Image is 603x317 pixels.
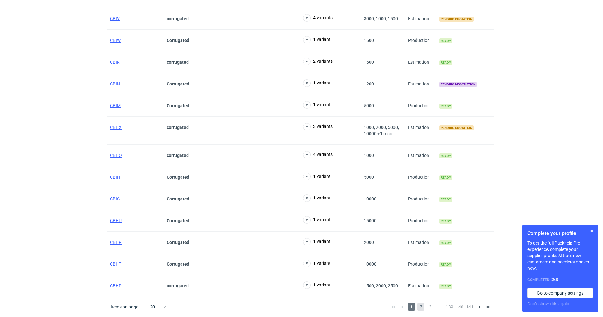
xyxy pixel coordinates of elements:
div: Production [405,166,437,188]
strong: corrugated [167,16,189,21]
div: Estimation [405,73,437,95]
a: CBIV [110,16,120,21]
button: 1 variant [303,36,330,43]
span: Ready [439,240,452,245]
a: CBHO [110,153,122,158]
strong: corrugated [167,125,189,130]
span: 1000 [364,153,374,158]
a: CBIN [110,81,120,86]
a: CBIG [110,196,120,201]
strong: Corrugated [167,103,189,108]
button: 1 variant [303,238,330,245]
span: 139 [446,303,453,311]
strong: corrugated [167,153,189,158]
span: Ready [439,60,452,65]
button: 1 variant [303,281,330,289]
div: Production [405,210,437,232]
span: 140 [456,303,463,311]
strong: Corrugated [167,81,189,86]
div: Estimation [405,275,437,297]
div: Production [405,253,437,275]
span: Items on page [111,304,138,310]
div: Estimation [405,8,437,30]
div: Production [405,188,437,210]
a: CBIR [110,60,120,65]
div: Estimation [405,117,437,145]
button: 4 variants [303,14,333,22]
button: Don’t show this again [527,301,569,307]
button: 1 variant [303,216,330,224]
span: 15000 [364,218,376,223]
span: 2 [417,303,424,311]
span: 5000 [364,175,374,180]
a: CBIH [110,175,120,180]
a: CBHX [110,125,122,130]
span: 141 [466,303,474,311]
button: 1 variant [303,101,330,109]
span: CBIM [110,103,121,108]
span: Ready [439,284,452,289]
button: 2 variants [303,58,333,65]
div: 30 [142,303,163,311]
span: 1 [408,303,415,311]
button: 3 variants [303,123,333,130]
span: Pending quotation [439,125,474,130]
a: CBHU [110,218,122,223]
span: Ready [439,38,452,43]
button: 1 variant [303,173,330,180]
div: Production [405,30,437,51]
button: 1 variant [303,260,330,267]
span: Pending negotiation [439,82,477,87]
span: Ready [439,104,452,109]
div: Completed: [527,276,593,283]
a: Go to company settings [527,288,593,298]
span: Ready [439,153,452,158]
span: 1500 [364,38,374,43]
strong: Corrugated [167,240,189,245]
span: Ready [439,219,452,224]
h1: Complete your profile [527,230,593,237]
span: ... [436,303,443,311]
span: CBHR [110,240,122,245]
p: To get the full Packhelp Pro experience, complete your supplier profile. Attract new customers an... [527,240,593,271]
span: 1500 [364,60,374,65]
strong: Corrugated [167,38,189,43]
span: 1200 [364,81,374,86]
strong: corrugated [167,283,189,288]
button: Skip for now [588,227,595,235]
span: 1000, 2000, 5000, 10000 +1 more [364,125,399,136]
span: Ready [439,262,452,267]
button: 1 variant [303,194,330,202]
span: Ready [439,175,452,180]
button: 4 variants [303,151,333,158]
span: 1500, 2000, 2500 [364,283,398,288]
div: Estimation [405,51,437,73]
a: CBIW [110,38,121,43]
span: 2000 [364,240,374,245]
div: Estimation [405,232,437,253]
strong: Corrugated [167,262,189,267]
a: CBHT [110,262,121,267]
strong: corrugated [167,60,189,65]
strong: 2 / 8 [551,277,558,282]
strong: Corrugated [167,196,189,201]
a: CBHP [110,283,122,288]
span: Ready [439,197,452,202]
span: 3000, 1000, 1500 [364,16,398,21]
strong: Corrugated [167,175,189,180]
span: 3 [427,303,434,311]
span: 10000 [364,196,376,201]
span: 10000 [364,262,376,267]
strong: Corrugated [167,218,189,223]
span: Pending quotation [439,17,474,22]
